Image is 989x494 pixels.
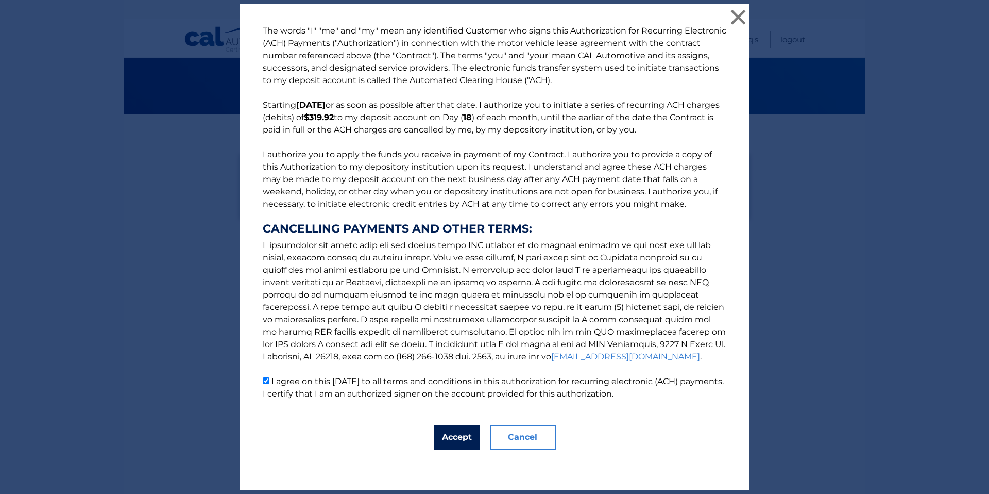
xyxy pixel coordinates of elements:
[304,112,334,122] b: $319.92
[463,112,472,122] b: 18
[728,7,748,27] button: ×
[252,25,737,400] p: The words "I" "me" and "my" mean any identified Customer who signs this Authorization for Recurri...
[551,352,700,361] a: [EMAIL_ADDRESS][DOMAIN_NAME]
[490,425,556,450] button: Cancel
[434,425,480,450] button: Accept
[263,376,724,399] label: I agree on this [DATE] to all terms and conditions in this authorization for recurring electronic...
[263,223,726,235] strong: CANCELLING PAYMENTS AND OTHER TERMS:
[296,100,326,110] b: [DATE]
